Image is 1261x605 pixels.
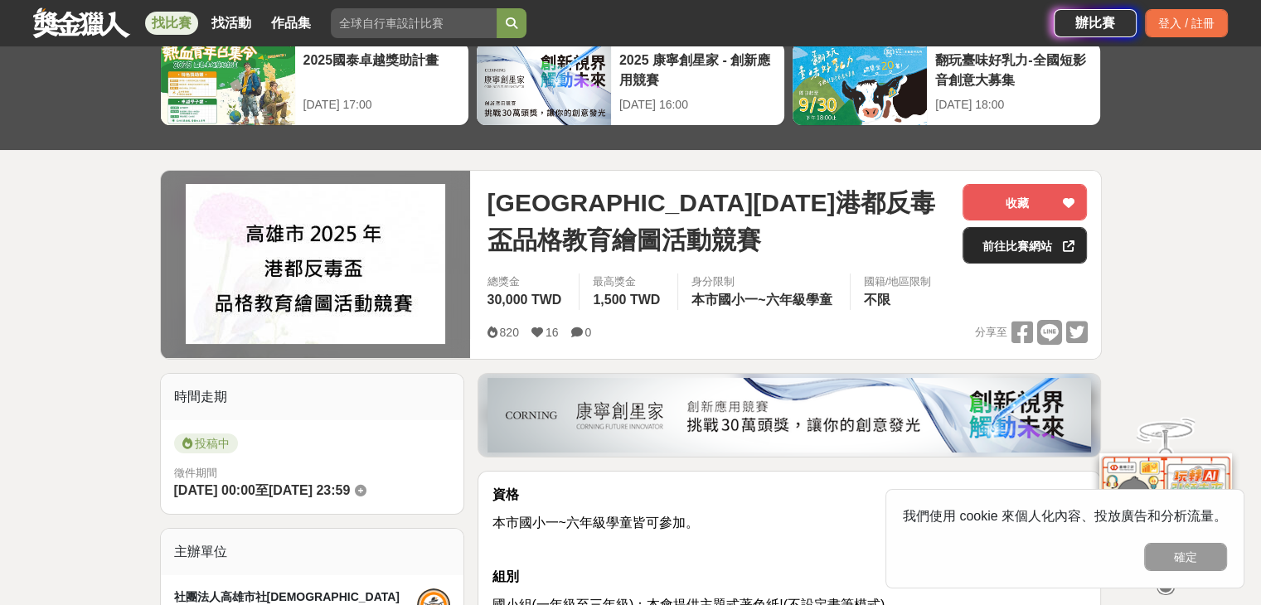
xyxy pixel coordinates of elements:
[691,293,832,307] span: 本市國小一~六年級學童
[264,12,318,35] a: 作品集
[487,378,1091,453] img: be6ed63e-7b41-4cb8-917a-a53bd949b1b4.png
[1145,9,1228,37] div: 登入 / 註冊
[492,515,698,530] span: 本市國小一~六年級學童皆可參加。
[492,487,518,501] strong: 資格
[331,8,497,38] input: 全球自行車設計比賽
[974,320,1006,345] span: 分享至
[935,51,1092,88] div: 翻玩臺味好乳力-全國短影音創意大募集
[903,509,1227,523] span: 我們使用 cookie 來個人化內容、投放廣告和分析流量。
[935,96,1092,114] div: [DATE] 18:00
[145,12,198,35] a: 找比賽
[161,529,464,575] div: 主辦單位
[487,273,565,290] span: 總獎金
[492,569,518,583] strong: 組別
[1144,543,1227,571] button: 確定
[499,326,518,339] span: 820
[619,96,776,114] div: [DATE] 16:00
[174,433,238,453] span: 投稿中
[487,293,561,307] span: 30,000 TWD
[161,374,464,420] div: 時間走期
[1054,9,1137,37] a: 辦比賽
[619,51,776,88] div: 2025 康寧創星家 - 創新應用競賽
[160,41,469,126] a: 2025國泰卓越獎助計畫[DATE] 17:00
[864,273,932,290] div: 國籍/地區限制
[174,483,255,497] span: [DATE] 00:00
[255,483,269,497] span: 至
[593,273,664,290] span: 最高獎金
[593,293,660,307] span: 1,500 TWD
[269,483,350,497] span: [DATE] 23:59
[205,12,258,35] a: 找活動
[963,184,1087,220] button: 收藏
[487,184,949,259] span: [GEOGRAPHIC_DATA][DATE]港都反毒盃品格教育繪圖活動競賽
[303,96,460,114] div: [DATE] 17:00
[186,184,445,344] img: Cover Image
[792,41,1101,126] a: 翻玩臺味好乳力-全國短影音創意大募集[DATE] 18:00
[303,51,460,88] div: 2025國泰卓越獎助計畫
[864,293,890,307] span: 不限
[963,227,1087,264] a: 前往比賽網站
[584,326,591,339] span: 0
[174,467,217,479] span: 徵件期間
[476,41,785,126] a: 2025 康寧創星家 - 創新應用競賽[DATE] 16:00
[546,326,559,339] span: 16
[691,273,836,290] div: 身分限制
[1099,453,1232,564] img: d2146d9a-e6f6-4337-9592-8cefde37ba6b.png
